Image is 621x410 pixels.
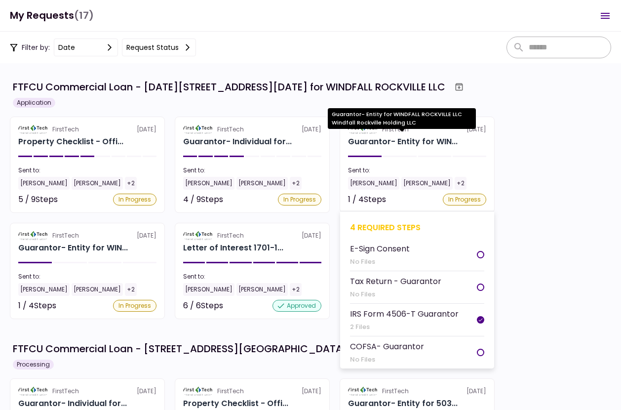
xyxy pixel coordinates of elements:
[236,177,288,190] div: [PERSON_NAME]
[125,283,137,296] div: +2
[52,387,79,396] div: FirstTech
[18,387,48,396] img: Partner logo
[350,340,424,353] div: COFSA- Guarantor
[350,243,410,255] div: E-Sign Consent
[455,177,466,190] div: +2
[348,177,399,190] div: [PERSON_NAME]
[18,398,127,410] div: Guarantor- Individual for 503 E 6th Street Del Rio TX, LLC Jeremy Hamilton
[236,283,288,296] div: [PERSON_NAME]
[113,300,156,312] div: In Progress
[13,341,464,356] div: FTFCU Commercial Loan - [STREET_ADDRESS][GEOGRAPHIC_DATA][STREET_ADDRESS], LLC
[348,166,486,175] div: Sent to:
[183,194,223,205] div: 4 / 9 Steps
[328,108,476,129] div: Guarantor- Entity for WINDFALL ROCKVILLE LLC Windfall Rockville Holding LLC
[443,194,486,205] div: In Progress
[18,283,70,296] div: [PERSON_NAME]
[217,125,244,134] div: FirstTech
[183,231,213,240] img: Partner logo
[10,39,196,56] div: Filter by:
[350,257,410,267] div: No Files
[290,177,302,190] div: +2
[350,308,459,320] div: IRS Form 4506-T Guarantor
[350,275,441,287] div: Tax Return - Guarantor
[183,272,321,281] div: Sent to:
[183,283,234,296] div: [PERSON_NAME]
[18,242,128,254] div: Guarantor- Entity for WINDFALL ROCKVILLE LLC Windfall MD Holding, LLC
[401,177,453,190] div: [PERSON_NAME]
[72,283,123,296] div: [PERSON_NAME]
[18,387,156,396] div: [DATE]
[183,136,292,148] div: Guarantor- Individual for WINDFALL ROCKVILLE LLC Eddie Ni
[113,194,156,205] div: In Progress
[18,125,48,134] img: Partner logo
[350,355,424,365] div: No Files
[18,177,70,190] div: [PERSON_NAME]
[13,98,55,108] div: Application
[348,136,458,148] div: Guarantor- Entity for WINDFALL ROCKVILLE LLC Windfall Rockville Holding LLC
[348,398,458,410] div: Guarantor- Entity for 503 E 6th Street Del Rio TX, LLC SHB Properties, LLC
[74,5,94,26] span: (17)
[183,125,213,134] img: Partner logo
[348,194,386,205] div: 1 / 4 Steps
[278,194,321,205] div: In Progress
[593,4,617,28] button: Open menu
[125,177,137,190] div: +2
[350,221,484,234] div: 4 required steps
[52,231,79,240] div: FirstTech
[183,231,321,240] div: [DATE]
[290,283,302,296] div: +2
[183,242,283,254] div: Letter of Interest 1701-1765 Rockville Pike
[18,231,48,240] img: Partner logo
[54,39,118,56] button: date
[348,387,378,396] img: Partner logo
[350,322,459,332] div: 2 Files
[450,78,468,96] button: Archive workflow
[183,125,321,134] div: [DATE]
[10,5,94,26] h1: My Requests
[18,272,156,281] div: Sent to:
[72,177,123,190] div: [PERSON_NAME]
[217,231,244,240] div: FirstTech
[18,166,156,175] div: Sent to:
[217,387,244,396] div: FirstTech
[122,39,196,56] button: Request status
[58,42,75,53] div: date
[350,289,441,299] div: No Files
[183,177,234,190] div: [PERSON_NAME]
[13,360,54,369] div: Processing
[18,231,156,240] div: [DATE]
[183,387,321,396] div: [DATE]
[18,136,123,148] div: Property Checklist - Office Retail for WINDFALL ROCKVILLE LLC WINDFALL ROCKVILLE LLC
[183,300,223,312] div: 6 / 6 Steps
[183,166,321,175] div: Sent to:
[272,300,321,312] div: approved
[348,387,486,396] div: [DATE]
[382,387,409,396] div: FirstTech
[13,80,445,94] div: FTFCU Commercial Loan - [DATE][STREET_ADDRESS][DATE] for WINDFALL ROCKVILLE LLC
[52,125,79,134] div: FirstTech
[18,300,56,312] div: 1 / 4 Steps
[18,194,58,205] div: 5 / 9 Steps
[183,387,213,396] img: Partner logo
[18,125,156,134] div: [DATE]
[183,398,288,410] div: Property Checklist - Office Retail for 503 E 6th Street Del Rio TX, LLC 503 E 6th Street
